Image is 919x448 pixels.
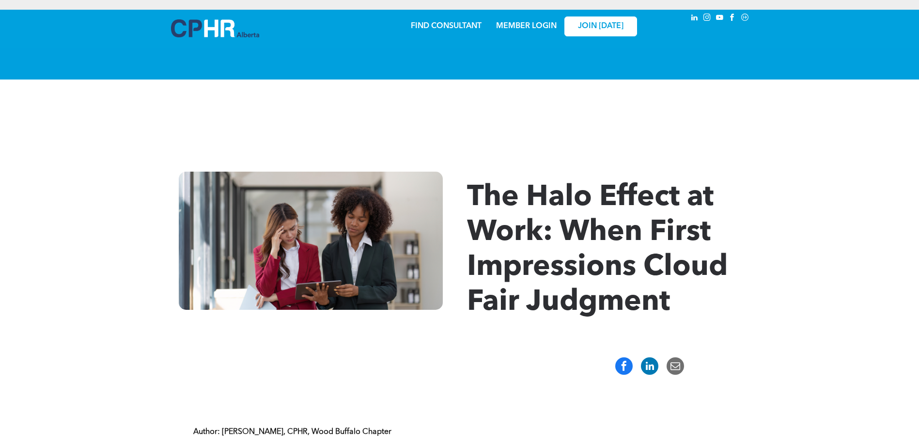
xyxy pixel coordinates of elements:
a: JOIN [DATE] [564,16,637,36]
a: MEMBER LOGIN [496,22,557,30]
a: linkedin [689,12,700,25]
a: facebook [727,12,738,25]
a: Social network [740,12,750,25]
a: instagram [702,12,713,25]
a: FIND CONSULTANT [411,22,482,30]
strong: Author [193,428,218,436]
strong: : [PERSON_NAME], CPHR, Wood Buffalo Chapter [218,428,391,436]
span: The Halo Effect at Work: When First Impressions Cloud Fair Judgment [467,183,728,317]
img: A blue and white logo for cp alberta [171,19,259,37]
span: JOIN [DATE] [578,22,623,31]
a: youtube [715,12,725,25]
